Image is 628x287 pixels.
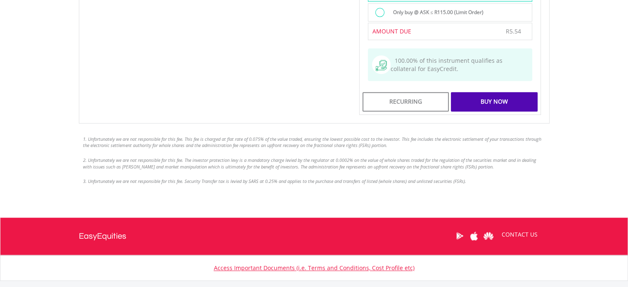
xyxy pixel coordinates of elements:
span: AMOUNT DUE [372,27,411,35]
a: Access Important Documents (i.e. Terms and Conditions, Cost Profile etc) [214,264,415,272]
a: Apple [467,223,481,249]
a: EasyEquities [79,218,126,255]
li: 3. Unfortunately we are not responsible for this fee. Security Transfer tax is levied by SARS at ... [83,178,545,185]
a: Google Play [453,223,467,249]
span: 100.00% of this instrument qualifies as collateral for EasyCredit. [391,57,502,73]
li: 2. Unfortunately we are not responsible for this fee. The investor protection levy is a mandatory... [83,157,545,170]
span: R5.54 [506,27,521,35]
div: Recurring [363,92,449,111]
a: Huawei [481,223,496,249]
a: CONTACT US [496,223,543,246]
img: collateral-qualifying-green.svg [376,60,387,71]
label: Only buy @ ASK ≤ R115.00 (Limit Order) [388,8,483,17]
div: Buy Now [451,92,537,111]
li: 1. Unfortunately we are not responsible for this fee. This fee is charged at flat rate of 0.075% ... [83,136,545,149]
